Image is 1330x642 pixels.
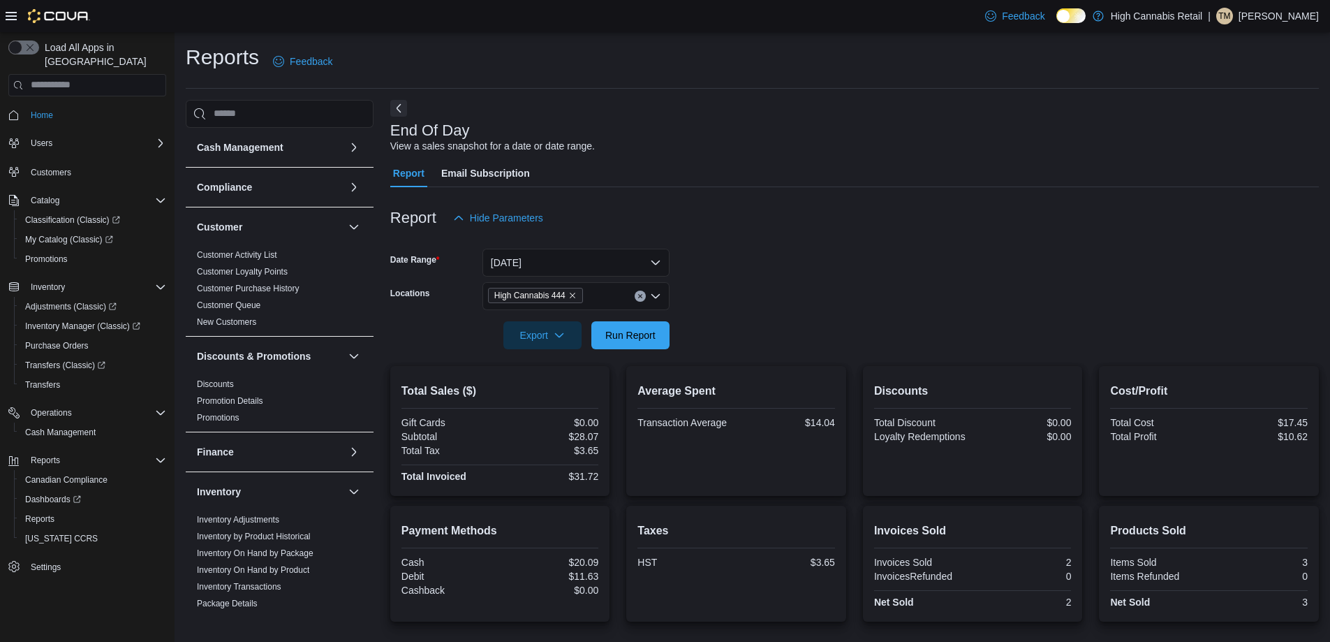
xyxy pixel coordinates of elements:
[197,548,313,558] a: Inventory On Hand by Package
[20,472,113,488] a: Canadian Compliance
[14,210,172,230] a: Classification (Classic)
[401,585,497,596] div: Cashback
[637,383,835,400] h2: Average Spent
[25,214,120,226] span: Classification (Classic)
[31,407,72,418] span: Operations
[25,163,166,180] span: Customers
[3,403,172,423] button: Operations
[25,135,58,152] button: Users
[197,284,300,293] a: Customer Purchase History
[197,565,309,575] a: Inventory On Hand by Product
[31,562,61,573] span: Settings
[975,597,1071,608] div: 2
[25,321,140,332] span: Inventory Manager (Classic)
[197,514,279,525] span: Inventory Adjustments
[14,249,172,269] button: Promotions
[25,301,117,312] span: Adjustments (Classic)
[20,318,146,335] a: Inventory Manager (Classic)
[3,161,172,182] button: Customers
[503,431,598,442] div: $28.07
[14,375,172,395] button: Transfers
[186,43,259,71] h1: Reports
[512,321,573,349] span: Export
[25,192,65,209] button: Catalog
[346,483,362,500] button: Inventory
[197,548,313,559] span: Inventory On Hand by Package
[14,509,172,529] button: Reports
[186,376,374,432] div: Discounts & Promotions
[25,107,59,124] a: Home
[186,247,374,336] div: Customer
[494,289,566,302] span: High Cannabis 444
[25,379,60,391] span: Transfers
[20,212,126,228] a: Classification (Classic)
[1110,417,1206,428] div: Total Cost
[874,557,970,568] div: Invoices Sold
[20,377,166,393] span: Transfers
[1212,431,1308,442] div: $10.62
[1212,597,1308,608] div: 3
[3,557,172,577] button: Settings
[197,412,239,423] span: Promotions
[197,317,256,327] a: New Customers
[197,180,252,194] h3: Compliance
[197,531,311,542] span: Inventory by Product Historical
[975,431,1071,442] div: $0.00
[1212,571,1308,582] div: 0
[346,179,362,196] button: Compliance
[20,212,166,228] span: Classification (Classic)
[267,48,338,75] a: Feedback
[503,321,582,349] button: Export
[401,557,497,568] div: Cash
[197,413,239,423] a: Promotions
[197,599,258,608] a: Package Details
[20,231,166,248] span: My Catalog (Classic)
[390,139,595,154] div: View a sales snapshot for a date or date range.
[25,279,166,296] span: Inventory
[25,192,166,209] span: Catalog
[14,470,172,490] button: Canadian Compliance
[470,211,543,225] span: Hide Parameters
[1212,557,1308,568] div: 3
[197,445,343,459] button: Finance
[3,105,172,125] button: Home
[1111,8,1203,24] p: High Cannabis Retail
[20,298,122,315] a: Adjustments (Classic)
[874,571,970,582] div: InvoicesRefunded
[25,452,166,469] span: Reports
[197,598,258,609] span: Package Details
[14,490,172,509] a: Dashboards
[197,349,311,363] h3: Discounts & Promotions
[20,472,166,488] span: Canadian Compliance
[197,379,234,390] span: Discounts
[650,291,661,302] button: Open list of options
[503,445,598,456] div: $3.65
[874,523,1072,539] h2: Invoices Sold
[874,597,914,608] strong: Net Sold
[503,557,598,568] div: $20.09
[197,395,263,407] span: Promotion Details
[3,277,172,297] button: Inventory
[635,291,646,302] button: Clear input
[20,251,166,268] span: Promotions
[503,471,598,482] div: $31.72
[401,571,497,582] div: Debit
[739,557,835,568] div: $3.65
[1216,8,1233,24] div: Tonisha Misuraca
[1110,523,1308,539] h2: Products Sold
[197,267,288,277] a: Customer Loyalty Points
[197,316,256,328] span: New Customers
[20,491,166,508] span: Dashboards
[975,557,1071,568] div: 2
[197,140,283,154] h3: Cash Management
[25,164,77,181] a: Customers
[31,138,52,149] span: Users
[25,135,166,152] span: Users
[1110,431,1206,442] div: Total Profit
[14,297,172,316] a: Adjustments (Classic)
[20,357,111,374] a: Transfers (Classic)
[20,424,166,441] span: Cash Management
[14,230,172,249] a: My Catalog (Classic)
[503,417,598,428] div: $0.00
[197,300,260,310] a: Customer Queue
